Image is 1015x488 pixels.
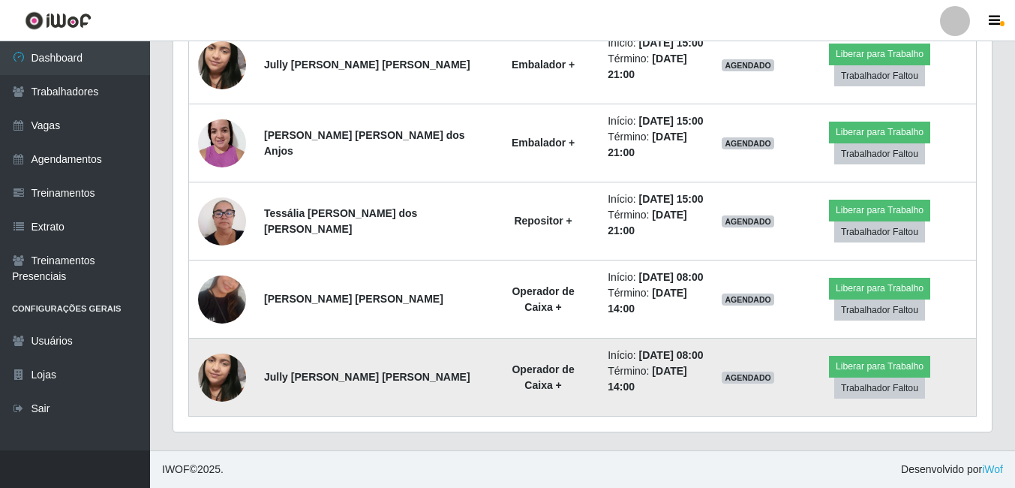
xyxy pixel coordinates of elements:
[264,207,417,235] strong: Tessália [PERSON_NAME] dos [PERSON_NAME]
[198,257,246,342] img: 1730602646133.jpeg
[829,278,930,299] button: Liberar para Trabalho
[608,35,704,51] li: Início:
[638,115,703,127] time: [DATE] 15:00
[608,113,704,129] li: Início:
[638,193,703,205] time: [DATE] 15:00
[608,348,704,363] li: Início:
[829,44,930,65] button: Liberar para Trabalho
[264,371,470,383] strong: Jully [PERSON_NAME] [PERSON_NAME]
[198,189,246,253] img: 1756344259057.jpeg
[198,23,246,108] img: 1696275529779.jpeg
[608,191,704,207] li: Início:
[264,293,443,305] strong: [PERSON_NAME] [PERSON_NAME]
[722,215,774,227] span: AGENDADO
[608,285,704,317] li: Término:
[722,372,774,384] span: AGENDADO
[829,200,930,221] button: Liberar para Trabalho
[608,270,704,285] li: Início:
[162,463,190,475] span: IWOF
[638,349,703,361] time: [DATE] 08:00
[901,462,1003,477] span: Desenvolvido por
[512,59,575,71] strong: Embalador +
[834,300,925,321] button: Trabalhador Faltou
[264,59,470,71] strong: Jully [PERSON_NAME] [PERSON_NAME]
[722,137,774,149] span: AGENDADO
[722,59,774,71] span: AGENDADO
[829,356,930,377] button: Liberar para Trabalho
[608,51,704,83] li: Término:
[512,363,574,391] strong: Operador de Caixa +
[722,294,774,306] span: AGENDADO
[608,207,704,239] li: Término:
[982,463,1003,475] a: iWof
[834,143,925,164] button: Trabalhador Faltou
[514,215,572,227] strong: Repositor +
[25,11,92,30] img: CoreUI Logo
[162,462,224,477] span: © 2025 .
[829,122,930,143] button: Liberar para Trabalho
[608,363,704,395] li: Término:
[834,221,925,242] button: Trabalhador Faltou
[834,65,925,86] button: Trabalhador Faltou
[608,129,704,161] li: Término:
[264,129,465,157] strong: [PERSON_NAME] [PERSON_NAME] dos Anjos
[512,285,574,313] strong: Operador de Caixa +
[638,271,703,283] time: [DATE] 08:00
[638,37,703,49] time: [DATE] 15:00
[834,378,925,399] button: Trabalhador Faltou
[198,111,246,175] img: 1737249386728.jpeg
[198,335,246,420] img: 1696275529779.jpeg
[512,137,575,149] strong: Embalador +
